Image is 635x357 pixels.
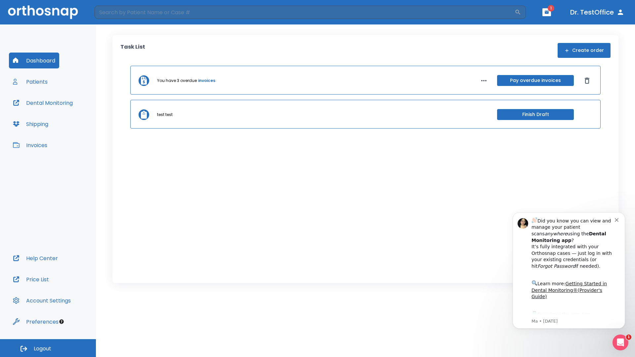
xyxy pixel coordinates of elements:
[9,116,52,132] button: Shipping
[9,250,62,266] button: Help Center
[503,202,635,339] iframe: Intercom notifications message
[613,335,628,350] iframe: Intercom live chat
[120,43,145,58] p: Task List
[9,293,75,308] button: Account Settings
[497,75,574,86] button: Pay overdue invoices
[29,109,88,121] a: App Store
[497,109,574,120] button: Finish Draft
[558,43,611,58] button: Create order
[112,14,117,20] button: Dismiss notification
[548,5,554,12] span: 1
[9,74,52,90] button: Patients
[9,53,59,68] button: Dashboard
[29,116,112,122] p: Message from Ma, sent 2w ago
[9,314,63,330] button: Preferences
[9,95,77,111] button: Dental Monitoring
[34,345,51,352] span: Logout
[568,6,627,18] button: Dr. TestOffice
[9,271,53,287] button: Price List
[95,6,515,19] input: Search by Patient Name or Case #
[157,112,173,118] p: test test
[59,319,64,325] div: Tooltip anchor
[8,5,78,19] img: Orthosnap
[198,78,215,84] a: invoices
[626,335,631,340] span: 1
[29,108,112,141] div: Download the app: | ​ Let us know if you need help getting started!
[9,137,51,153] button: Invoices
[157,78,197,84] p: You have 3 overdue
[582,75,592,86] button: Dismiss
